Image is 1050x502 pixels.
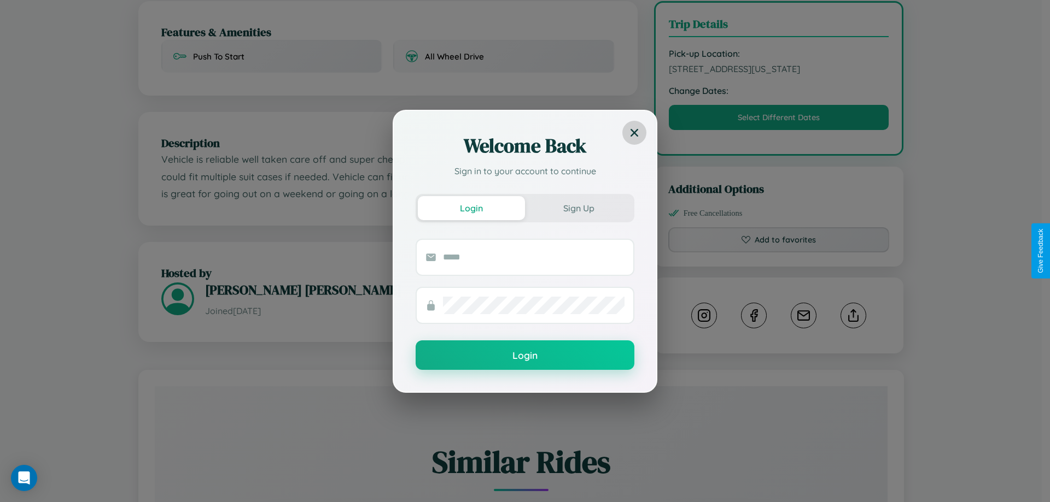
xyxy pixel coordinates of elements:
button: Login [418,196,525,220]
h2: Welcome Back [416,133,634,159]
button: Sign Up [525,196,632,220]
div: Open Intercom Messenger [11,465,37,491]
div: Give Feedback [1037,229,1045,273]
button: Login [416,340,634,370]
p: Sign in to your account to continue [416,164,634,178]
